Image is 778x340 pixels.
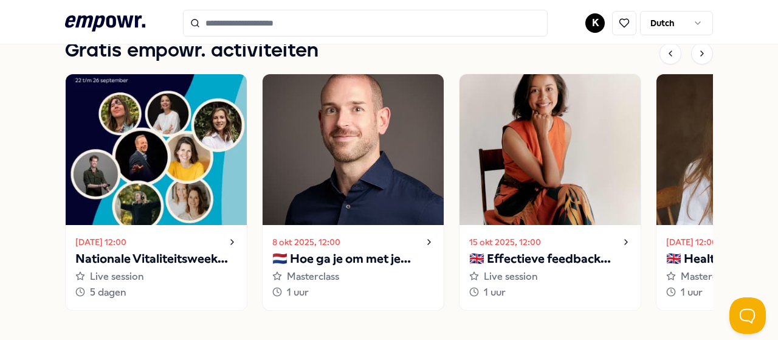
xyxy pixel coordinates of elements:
[585,13,605,33] button: K
[75,235,126,249] time: [DATE] 12:00
[272,249,434,269] p: 🇳🇱 Hoe ga je om met je innerlijke criticus?
[469,235,541,249] time: 15 okt 2025, 12:00
[66,74,247,225] img: activity image
[262,74,444,310] a: 8 okt 2025, 12:00🇳🇱 Hoe ga je om met je innerlijke criticus?Masterclass1 uur
[469,285,631,300] div: 1 uur
[272,285,434,300] div: 1 uur
[459,74,641,310] a: 15 okt 2025, 12:00🇬🇧 Effectieve feedback geven en ontvangenLive session1 uur
[75,285,237,300] div: 5 dagen
[469,249,631,269] p: 🇬🇧 Effectieve feedback geven en ontvangen
[75,249,237,269] p: Nationale Vitaliteitsweek 2025
[75,269,237,285] div: Live session
[263,74,444,225] img: activity image
[666,235,717,249] time: [DATE] 12:00
[65,36,318,66] h1: Gratis empowr. activiteiten
[65,74,247,310] a: [DATE] 12:00Nationale Vitaliteitsweek 2025Live session5 dagen
[183,10,548,36] input: Search for products, categories or subcategories
[460,74,641,225] img: activity image
[469,269,631,285] div: Live session
[729,297,766,334] iframe: Help Scout Beacon - Open
[272,235,340,249] time: 8 okt 2025, 12:00
[272,269,434,285] div: Masterclass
